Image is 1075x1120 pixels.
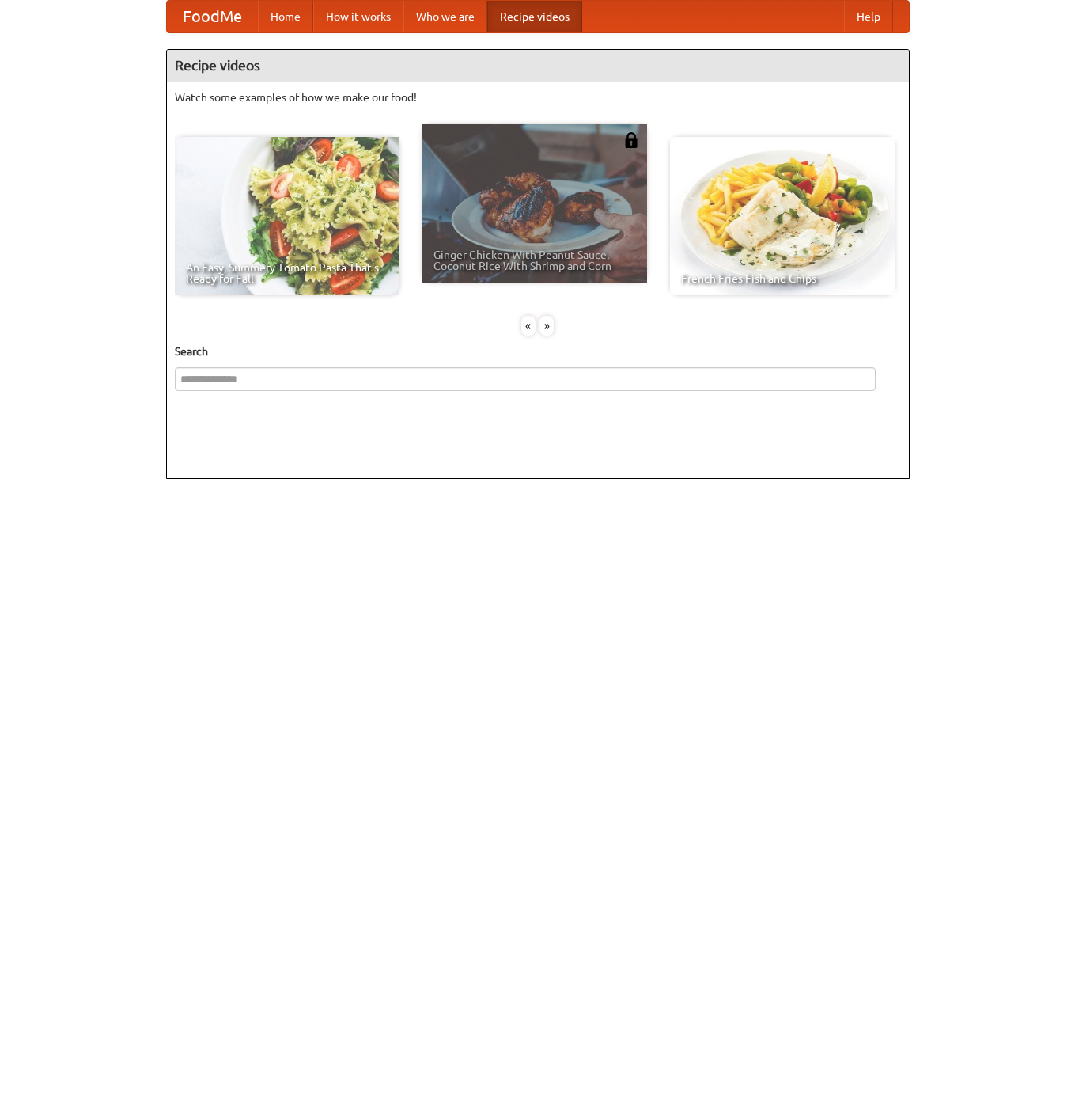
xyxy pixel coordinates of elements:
a: Home [258,1,313,32]
img: 483408.png [623,132,639,148]
div: » [539,316,554,336]
a: French Fries Fish and Chips [670,137,895,295]
div: « [521,316,536,336]
p: Watch some examples of how we make our food! [175,89,901,105]
a: Help [844,1,893,32]
h4: Recipe videos [167,50,909,82]
a: Who we are [403,1,487,32]
a: An Easy, Summery Tomato Pasta That's Ready for Fall [175,137,399,295]
span: French Fries Fish and Chips [681,273,884,284]
a: How it works [313,1,403,32]
a: Recipe videos [487,1,582,32]
a: FoodMe [167,1,258,32]
span: An Easy, Summery Tomato Pasta That's Ready for Fall [186,262,388,284]
h5: Search [175,344,901,359]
